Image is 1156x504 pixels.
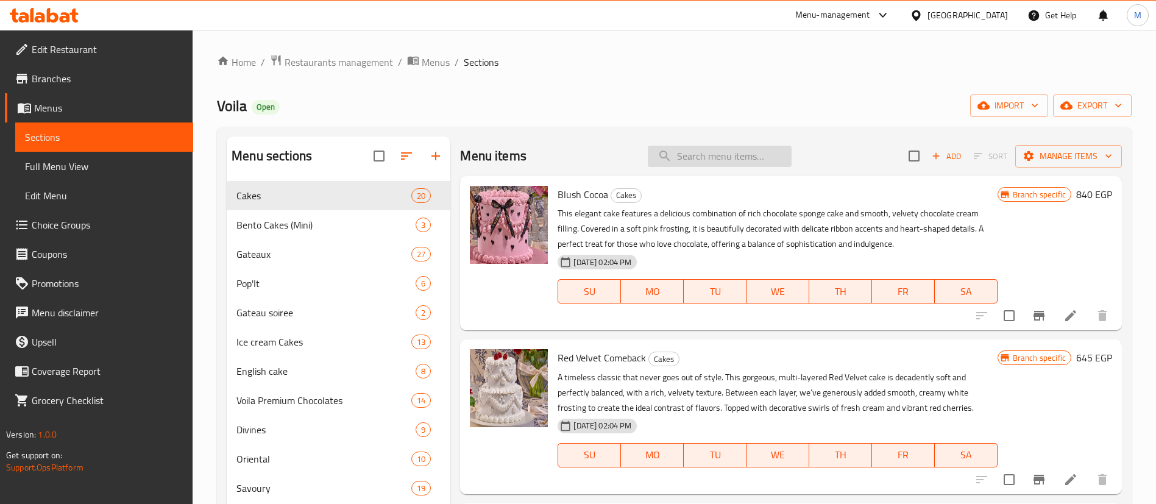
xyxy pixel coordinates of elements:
span: Branch specific [1008,352,1071,364]
a: Support.OpsPlatform [6,460,83,475]
a: Menu disclaimer [5,298,193,327]
button: FR [872,279,935,303]
span: English cake [236,364,416,378]
span: Cakes [649,352,679,366]
a: Menus [407,54,450,70]
span: import [980,98,1038,113]
span: Select section [901,143,927,169]
button: WE [746,443,809,467]
span: Full Menu View [25,159,183,174]
a: Coupons [5,240,193,269]
a: Choice Groups [5,210,193,240]
span: Add item [927,147,966,166]
span: Divines [236,422,416,437]
span: Promotions [32,276,183,291]
a: Upsell [5,327,193,357]
span: Sections [464,55,498,69]
span: Branch specific [1008,189,1071,201]
div: Cakes [648,352,679,366]
span: SU [563,283,616,300]
span: Select all sections [366,143,392,169]
li: / [455,55,459,69]
div: Gateaux [236,247,411,261]
button: SU [558,279,621,303]
div: items [411,188,431,203]
input: search [648,146,792,167]
div: Cakes [236,188,411,203]
span: TH [814,446,867,464]
span: Restaurants management [285,55,393,69]
div: Menu-management [795,8,870,23]
span: Pop'It [236,276,416,291]
span: TH [814,283,867,300]
div: Bento Cakes (Mini)3 [227,210,450,240]
button: SU [558,443,621,467]
nav: breadcrumb [217,54,1132,70]
p: A timeless classic that never goes out of style. This gorgeous, multi-layered Red Velvet cake is ... [558,370,997,416]
span: SA [940,446,993,464]
span: 19 [412,483,430,494]
button: delete [1088,465,1117,494]
span: Cakes [611,188,641,202]
span: export [1063,98,1122,113]
button: TU [684,279,746,303]
span: 2 [416,307,430,319]
div: Pop'It6 [227,269,450,298]
span: Blush Cocoa [558,185,608,204]
button: Add section [421,141,450,171]
span: 9 [416,424,430,436]
div: Cakes [611,188,642,203]
div: items [416,218,431,232]
div: Gateau soiree2 [227,298,450,327]
span: Edit Restaurant [32,42,183,57]
button: TH [809,443,872,467]
button: delete [1088,301,1117,330]
div: Voila Premium Chocolates [236,393,411,408]
span: 27 [412,249,430,260]
span: Manage items [1025,149,1112,164]
a: Menus [5,93,193,122]
span: [DATE] 02:04 PM [569,420,636,431]
span: Coupons [32,247,183,261]
div: items [416,364,431,378]
div: Gateaux27 [227,240,450,269]
a: Edit Menu [15,181,193,210]
div: items [411,247,431,261]
div: items [416,276,431,291]
span: Choice Groups [32,218,183,232]
button: SA [935,279,998,303]
a: Edit menu item [1063,308,1078,323]
button: SA [935,443,998,467]
span: TU [689,283,742,300]
button: WE [746,279,809,303]
span: Savoury [236,481,411,495]
span: TU [689,446,742,464]
button: Branch-specific-item [1024,465,1054,494]
div: items [416,422,431,437]
span: Upsell [32,335,183,349]
span: FR [877,446,930,464]
a: Edit menu item [1063,472,1078,487]
span: Gateau soiree [236,305,416,320]
span: 20 [412,190,430,202]
a: Full Menu View [15,152,193,181]
div: Bento Cakes (Mini) [236,218,416,232]
a: Coverage Report [5,357,193,386]
span: Menus [422,55,450,69]
button: FR [872,443,935,467]
p: This elegant cake features a delicious combination of rich chocolate sponge cake and smooth, velv... [558,206,997,252]
span: [DATE] 02:04 PM [569,257,636,268]
button: Manage items [1015,145,1122,168]
span: 3 [416,219,430,231]
span: Voila [217,92,247,119]
span: Ice cream Cakes [236,335,411,349]
span: Open [252,102,280,112]
a: Edit Restaurant [5,35,193,64]
div: items [411,335,431,349]
li: / [261,55,265,69]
